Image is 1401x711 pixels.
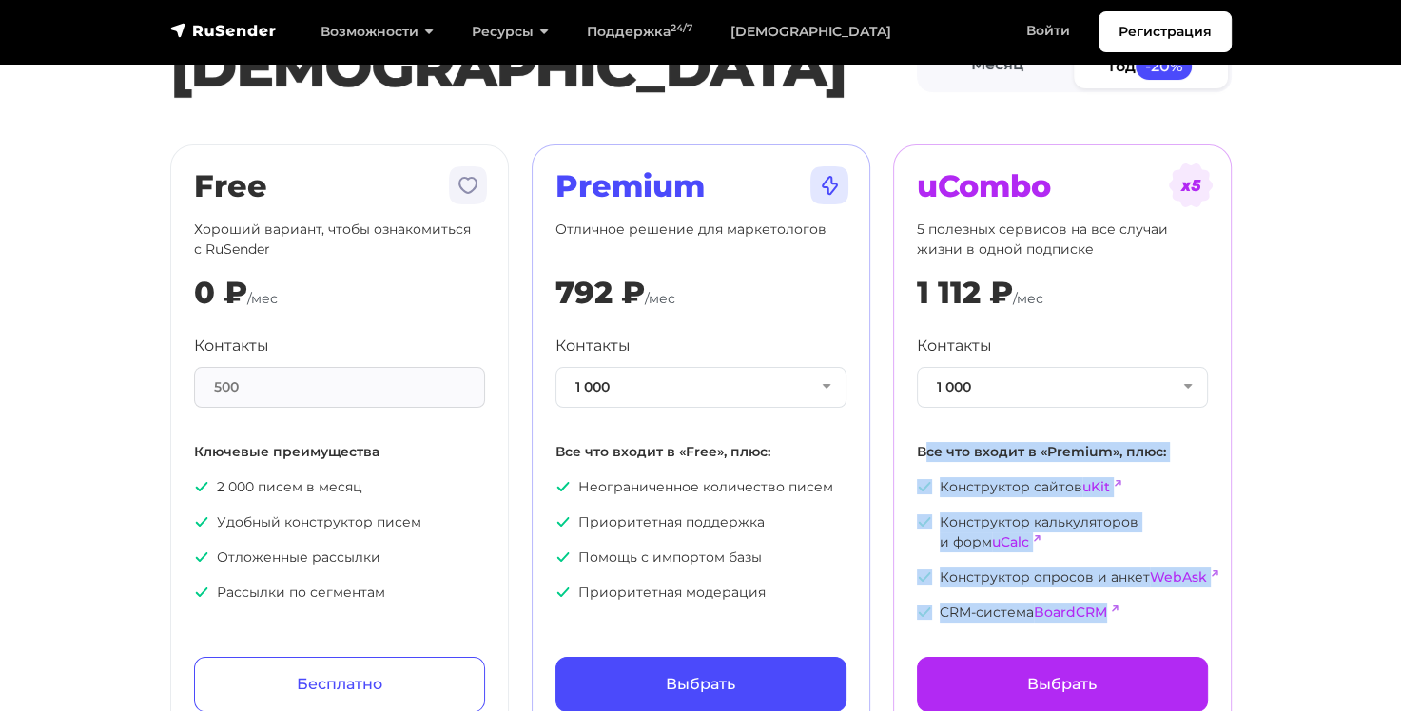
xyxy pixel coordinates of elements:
a: Ресурсы [453,12,568,51]
h2: Free [194,168,485,204]
a: uKit [1082,478,1110,495]
img: icon-ok.svg [555,549,571,565]
img: icon-ok.svg [194,549,209,565]
span: /мес [645,290,675,307]
img: icon-ok.svg [555,479,571,494]
p: Ключевые преимущества [194,442,485,462]
p: Конструктор опросов и анкет [917,567,1208,587]
p: Рассылки по сегментам [194,583,485,603]
p: Неограниченное количество писем [555,477,846,497]
img: tarif-free.svg [445,163,491,208]
p: Все что входит в «Premium», плюс: [917,442,1208,462]
p: CRM-система [917,603,1208,623]
p: Отложенные рассылки [194,548,485,567]
img: icon-ok.svg [194,514,209,529]
img: icon-ok.svg [194,585,209,600]
label: Контакты [555,335,631,357]
a: Поддержка24/7 [568,12,711,51]
button: 1 000 [917,367,1208,408]
label: Контакты [194,335,269,357]
label: Контакты [917,335,992,357]
span: /мес [247,290,278,307]
img: icon-ok.svg [194,479,209,494]
a: Возможности [302,12,453,51]
img: icon-ok.svg [917,605,932,620]
p: 2 000 писем в месяц [194,477,485,497]
img: icon-ok.svg [555,585,571,600]
p: Отличное решение для маркетологов [555,220,846,259]
h2: Premium [555,168,846,204]
img: icon-ok.svg [917,479,932,494]
img: RuSender [170,21,277,40]
p: Все что входит в «Free», плюс: [555,442,846,462]
span: -20% [1136,53,1193,79]
img: icon-ok.svg [917,569,932,585]
a: uCalc [992,533,1029,550]
h1: [DEMOGRAPHIC_DATA] [170,32,917,101]
p: Приоритетная поддержка [555,512,846,532]
a: Регистрация [1099,11,1232,52]
p: Приоритетная модерация [555,583,846,603]
span: /мес [1013,290,1043,307]
button: 1 000 [555,367,846,408]
sup: 24/7 [671,22,692,34]
img: tarif-premium.svg [807,163,852,208]
a: Месяц [921,45,1075,87]
p: Хороший вариант, чтобы ознакомиться с RuSender [194,220,485,259]
a: Войти [1007,11,1089,50]
a: Год [1074,45,1228,87]
h2: uCombo [917,168,1208,204]
p: Помощь с импортом базы [555,548,846,567]
a: BoardCRM [1034,604,1107,621]
img: tarif-ucombo.svg [1168,163,1214,208]
p: Конструктор калькуляторов и форм [917,512,1208,552]
p: Конструктор сайтов [917,477,1208,497]
a: [DEMOGRAPHIC_DATA] [711,12,910,51]
p: 5 полезных сервисов на все случаи жизни в одной подписке [917,220,1208,259]
img: icon-ok.svg [917,514,932,529]
img: icon-ok.svg [555,514,571,529]
div: 0 ₽ [194,275,247,311]
div: 792 ₽ [555,275,645,311]
a: WebAsk [1150,568,1207,586]
div: 1 112 ₽ [917,275,1013,311]
p: Удобный конструктор писем [194,512,485,532]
